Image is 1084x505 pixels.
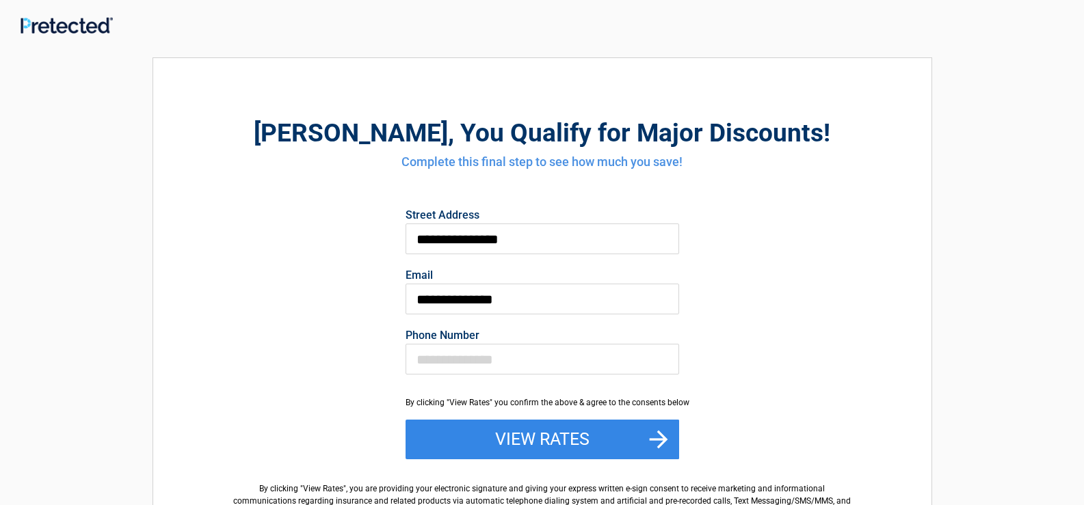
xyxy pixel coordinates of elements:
h4: Complete this final step to see how much you save! [228,153,856,171]
img: Main Logo [21,17,113,33]
h2: , You Qualify for Major Discounts! [228,116,856,150]
div: By clicking "View Rates" you confirm the above & agree to the consents below [406,396,679,409]
span: [PERSON_NAME] [254,118,448,148]
label: Street Address [406,210,679,221]
label: Phone Number [406,330,679,341]
span: View Rates [303,484,343,493]
label: Email [406,270,679,281]
button: View Rates [406,420,679,459]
